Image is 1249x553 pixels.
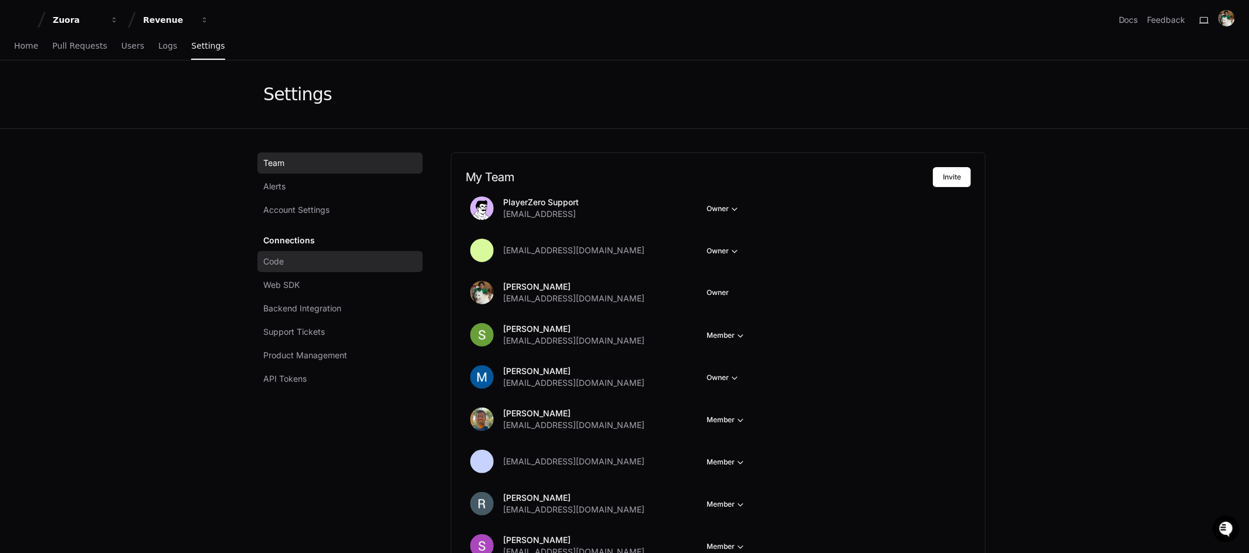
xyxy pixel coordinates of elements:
[12,46,213,65] div: Welcome
[257,345,423,366] a: Product Management
[83,182,142,192] a: Powered byPylon
[707,330,746,341] button: Member
[182,125,213,139] button: See all
[503,504,644,515] span: [EMAIL_ADDRESS][DOMAIN_NAME]
[121,42,144,49] span: Users
[158,42,177,49] span: Logs
[503,293,644,304] span: [EMAIL_ADDRESS][DOMAIN_NAME]
[263,373,307,385] span: API Tokens
[263,84,332,105] div: Settings
[470,196,494,220] img: avatar
[257,298,423,319] a: Backend Integration
[503,419,644,431] span: [EMAIL_ADDRESS][DOMAIN_NAME]
[263,256,284,267] span: Code
[1148,14,1186,26] button: Feedback
[470,365,494,389] img: ACg8ocKY3vL1yLjcblNyJluRzJ1OUwRQJ_G9oRNAkXYBUvSZawRJFQ=s96-c
[503,196,579,208] p: PlayerZero Support
[36,157,95,166] span: [PERSON_NAME]
[143,14,194,26] div: Revenue
[138,9,213,30] button: Revenue
[466,170,933,184] h2: My Team
[263,279,300,291] span: Web SDK
[503,323,644,335] p: [PERSON_NAME]
[257,199,423,220] a: Account Settings
[503,335,644,347] span: [EMAIL_ADDRESS][DOMAIN_NAME]
[503,492,644,504] p: [PERSON_NAME]
[1219,10,1235,26] img: ACg8ocLG_LSDOp7uAivCyQqIxj1Ef0G8caL3PxUxK52DC0_DO42UYdCW=s96-c
[257,274,423,296] a: Web SDK
[52,42,107,49] span: Pull Requests
[707,245,741,257] button: Owner
[257,251,423,272] a: Code
[263,204,330,216] span: Account Settings
[97,157,101,166] span: •
[263,157,284,169] span: Team
[40,87,192,99] div: Start new chat
[503,408,644,419] p: [PERSON_NAME]
[503,245,644,256] span: [EMAIL_ADDRESS][DOMAIN_NAME]
[199,90,213,104] button: Start new chat
[1211,514,1243,546] iframe: Open customer support
[263,181,286,192] span: Alerts
[707,414,746,426] button: Member
[12,127,75,137] div: Past conversations
[503,534,644,546] p: [PERSON_NAME]
[104,157,128,166] span: [DATE]
[503,208,576,220] span: [EMAIL_ADDRESS]
[48,9,123,30] button: Zuora
[1119,14,1138,26] a: Docs
[12,145,30,164] img: Sidi Zhu
[191,33,225,60] a: Settings
[14,42,38,49] span: Home
[257,368,423,389] a: API Tokens
[257,321,423,342] a: Support Tickets
[263,350,347,361] span: Product Management
[503,377,644,389] span: [EMAIL_ADDRESS][DOMAIN_NAME]
[707,498,746,510] button: Member
[257,152,423,174] a: Team
[52,33,107,60] a: Pull Requests
[14,33,38,60] a: Home
[933,167,971,187] button: Invite
[257,176,423,197] a: Alerts
[263,303,341,314] span: Backend Integration
[12,87,33,108] img: 1736555170064-99ba0984-63c1-480f-8ee9-699278ef63ed
[12,11,35,35] img: PlayerZero
[707,456,746,468] button: Member
[707,288,729,297] span: Owner
[470,323,494,347] img: ACg8ocK1EaMfuvJmPejFpP1H_n0zHMfi6CcZBKQ2kbFwTFs0169v-A=s96-c
[707,541,746,552] button: Member
[503,365,644,377] p: [PERSON_NAME]
[470,492,494,515] img: ACg8ocJyRYBpUlsyrdtJgSgTM6VzD-uUdSVNpaHjMqjBiA4gt9OW7A=s96-c
[503,456,644,467] span: [EMAIL_ADDRESS][DOMAIN_NAME]
[40,99,153,108] div: We're offline, we'll be back soon
[470,408,494,431] img: ACg8ocKipznvB4ZCJq2-seWLQk2dh80w32C_Q1mb6VPBAjIPvrziXdvL=s96-c
[53,14,103,26] div: Zuora
[707,203,741,215] button: Owner
[263,326,325,338] span: Support Tickets
[707,372,741,384] button: Owner
[117,183,142,192] span: Pylon
[470,281,494,304] img: ACg8ocLG_LSDOp7uAivCyQqIxj1Ef0G8caL3PxUxK52DC0_DO42UYdCW=s96-c
[503,281,644,293] p: [PERSON_NAME]
[158,33,177,60] a: Logs
[191,42,225,49] span: Settings
[121,33,144,60] a: Users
